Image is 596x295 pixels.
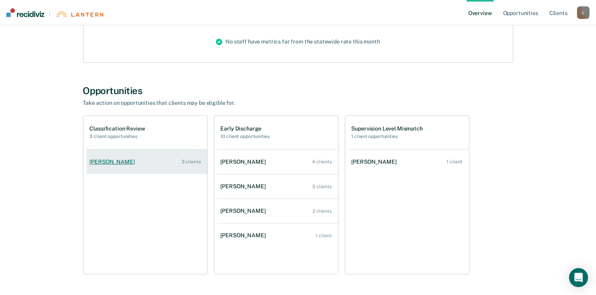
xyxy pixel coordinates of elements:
[218,200,338,222] a: [PERSON_NAME] 2 clients
[90,125,145,132] h1: Classification Review
[313,208,332,214] div: 2 clients
[218,175,338,198] a: [PERSON_NAME] 3 clients
[312,184,332,189] div: 3 clients
[218,224,338,247] a: [PERSON_NAME] 1 client
[90,159,138,165] div: [PERSON_NAME]
[447,159,462,165] div: 1 client
[221,125,270,132] h1: Early Discharge
[221,208,269,214] div: [PERSON_NAME]
[87,151,207,173] a: [PERSON_NAME] 3 clients
[348,151,469,173] a: [PERSON_NAME] 1 client
[221,134,270,139] h2: 10 client opportunities
[218,151,338,173] a: [PERSON_NAME] 4 clients
[182,159,201,165] div: 3 clients
[569,268,588,287] div: Open Intercom Messenger
[6,8,44,17] img: Recidiviz
[83,100,360,106] div: Take action on opportunities that clients may be eligible for.
[44,10,55,17] span: |
[55,11,103,17] img: Lantern
[352,125,423,132] h1: Supervision Level Mismatch
[352,134,423,139] h2: 1 client opportunities
[221,183,269,190] div: [PERSON_NAME]
[221,159,269,165] div: [PERSON_NAME]
[577,6,590,19] button: L
[316,233,331,238] div: 1 client
[312,159,332,165] div: 4 clients
[210,21,386,62] div: No staff have metrics far from the statewide rate this month
[90,134,145,139] h2: 3 client opportunities
[221,232,269,239] div: [PERSON_NAME]
[6,8,103,17] a: |
[83,85,513,96] div: Opportunities
[352,159,400,165] div: [PERSON_NAME]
